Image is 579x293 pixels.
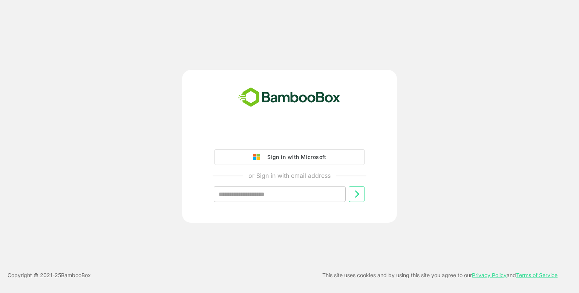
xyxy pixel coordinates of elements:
[234,85,345,110] img: bamboobox
[472,272,507,278] a: Privacy Policy
[516,272,558,278] a: Terms of Service
[263,152,326,162] div: Sign in with Microsoft
[8,271,91,280] p: Copyright © 2021- 25 BambooBox
[248,171,331,180] p: or Sign in with email address
[322,271,558,280] p: This site uses cookies and by using this site you agree to our and
[214,149,365,165] button: Sign in with Microsoft
[253,154,263,160] img: google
